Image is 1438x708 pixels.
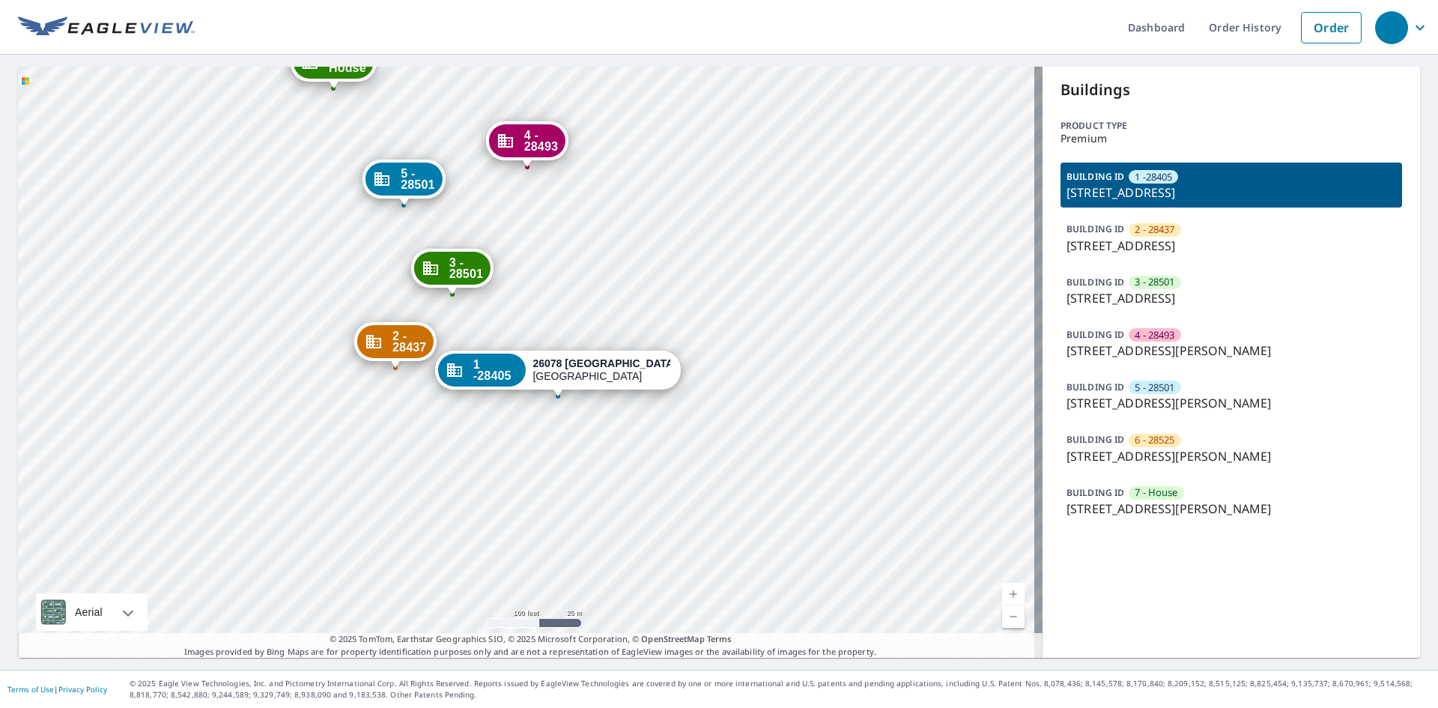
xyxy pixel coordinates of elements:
span: 7 - House [329,51,366,73]
p: Product type [1061,119,1402,133]
div: Dropped pin, building 2 - 28437, Commercial property, 28214 Maitrott St Southfield, MI 48034 [354,322,437,369]
p: BUILDING ID [1067,223,1124,235]
span: 4 - 28493 [1135,328,1174,342]
span: 1 -28405 [1135,170,1172,184]
span: 7 - House [1135,485,1177,500]
span: 3 - 28501 [449,257,483,279]
p: BUILDING ID [1067,276,1124,288]
img: EV Logo [18,16,195,39]
span: 1 -28405 [473,359,518,381]
div: Aerial [36,593,148,631]
span: 4 - 28493 [524,130,558,152]
a: Privacy Policy [58,684,107,695]
span: 3 - 28501 [1135,275,1174,289]
p: BUILDING ID [1067,486,1124,499]
p: BUILDING ID [1067,328,1124,341]
div: Dropped pin, building 3 - 28501, Commercial property, 28260 Maitrott St Southfield, MI 48034-1662 [411,249,494,295]
div: [GEOGRAPHIC_DATA] [533,357,670,383]
a: OpenStreetMap [641,633,704,644]
span: 5 - 28501 [401,168,434,190]
span: 2 - 28437 [392,330,426,353]
p: BUILDING ID [1067,381,1124,393]
a: Terms of Use [7,684,54,695]
p: [STREET_ADDRESS] [1067,289,1396,307]
div: Dropped pin, building 4 - 28493, Commercial property, 28509 Franklin Rd Southfield, MI 48034 [486,121,568,168]
span: 6 - 28525 [1135,433,1174,447]
a: Terms [707,633,732,644]
p: Buildings [1061,79,1402,101]
p: [STREET_ADDRESS] [1067,184,1396,202]
a: Order [1301,12,1362,43]
a: Current Level 18, Zoom Out [1002,605,1025,628]
p: Premium [1061,133,1402,145]
p: [STREET_ADDRESS][PERSON_NAME] [1067,394,1396,412]
p: [STREET_ADDRESS][PERSON_NAME] [1067,500,1396,518]
span: 2 - 28437 [1135,223,1174,237]
p: | [7,685,107,694]
div: Dropped pin, building 1 -28405, Commercial property, 26078 Franklin Pointe Dr Southfield, MI 48034 [435,351,681,397]
p: [STREET_ADDRESS][PERSON_NAME] [1067,447,1396,465]
span: 5 - 28501 [1135,381,1174,395]
p: BUILDING ID [1067,433,1124,446]
div: Aerial [70,593,107,631]
span: © 2025 TomTom, Earthstar Geographics SIO, © 2025 Microsoft Corporation, © [330,633,732,646]
p: © 2025 Eagle View Technologies, Inc. and Pictometry International Corp. All Rights Reserved. Repo... [130,678,1431,701]
strong: 26078 [GEOGRAPHIC_DATA] [533,357,676,369]
p: [STREET_ADDRESS] [1067,237,1396,255]
div: Dropped pin, building 5 - 28501, Commercial property, 28517 Franklin Rd Southfield, MI 48034 [362,160,445,206]
p: Images provided by Bing Maps are for property identification purposes only and are not a represen... [18,633,1043,658]
p: [STREET_ADDRESS][PERSON_NAME] [1067,342,1396,360]
p: BUILDING ID [1067,170,1124,183]
a: Current Level 18, Zoom In [1002,583,1025,605]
